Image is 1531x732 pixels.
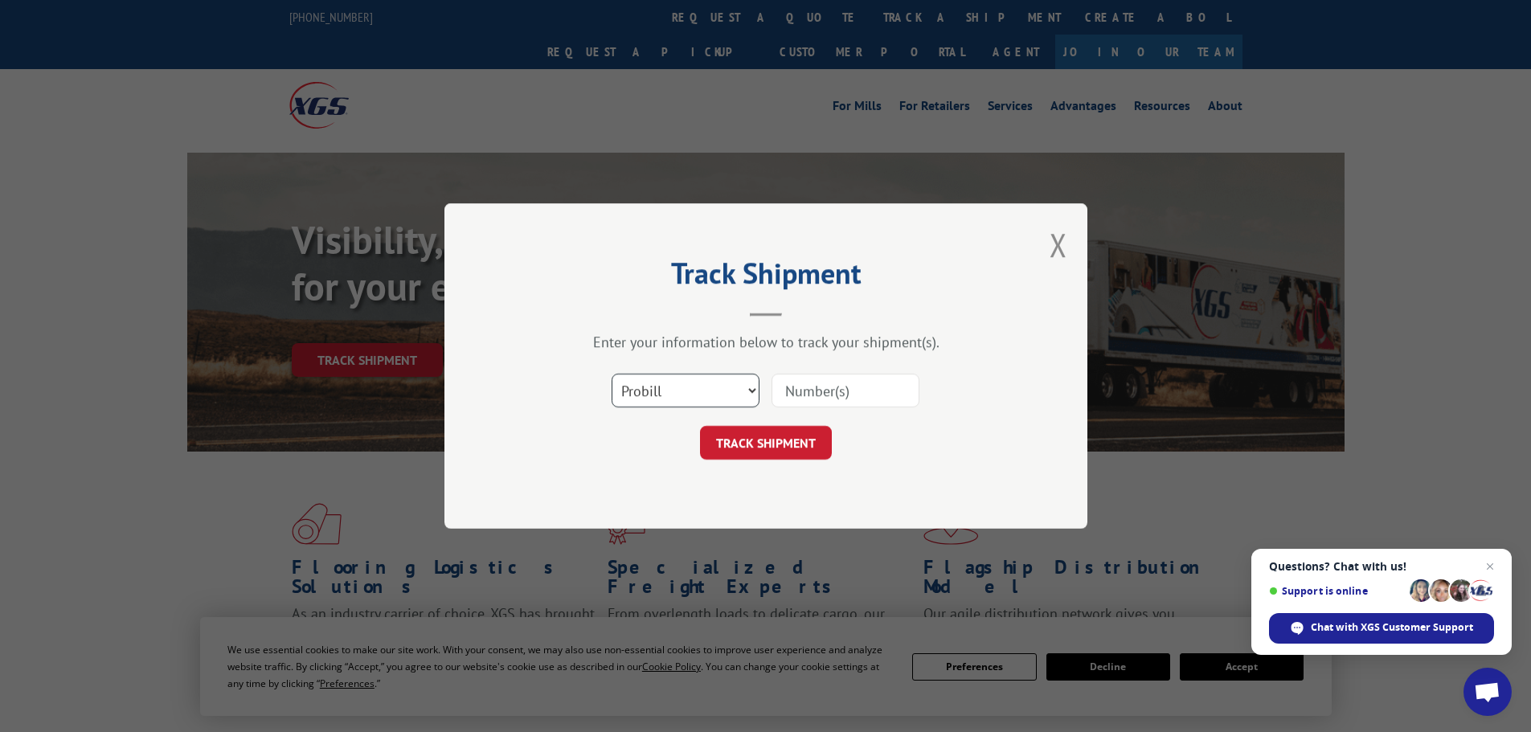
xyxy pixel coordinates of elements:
[1463,668,1512,716] div: Open chat
[525,262,1007,292] h2: Track Shipment
[1269,560,1494,573] span: Questions? Chat with us!
[1311,620,1473,635] span: Chat with XGS Customer Support
[525,333,1007,351] div: Enter your information below to track your shipment(s).
[772,374,919,407] input: Number(s)
[1269,585,1404,597] span: Support is online
[1480,557,1500,576] span: Close chat
[700,426,832,460] button: TRACK SHIPMENT
[1269,613,1494,644] div: Chat with XGS Customer Support
[1050,223,1067,266] button: Close modal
